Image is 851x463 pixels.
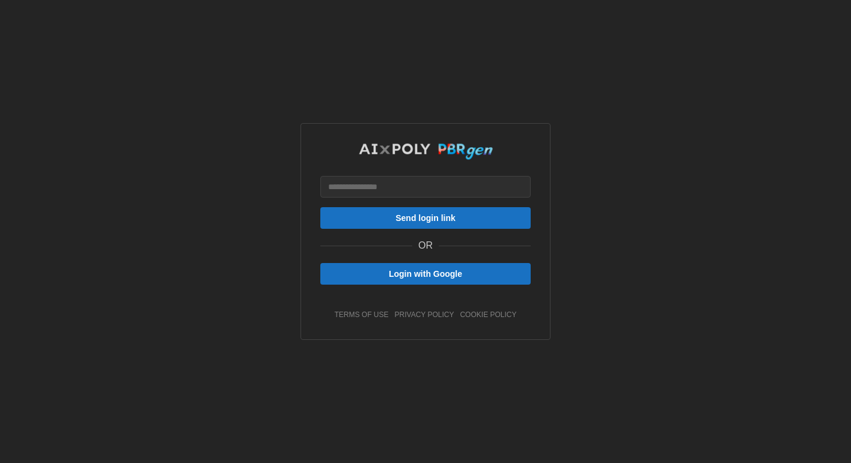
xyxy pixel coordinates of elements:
[460,310,516,320] a: cookie policy
[395,310,454,320] a: privacy policy
[395,208,456,228] span: Send login link
[320,207,531,229] button: Send login link
[335,310,389,320] a: terms of use
[320,263,531,285] button: Login with Google
[389,264,462,284] span: Login with Google
[358,143,493,160] img: AIxPoly PBRgen
[418,238,433,253] p: OR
